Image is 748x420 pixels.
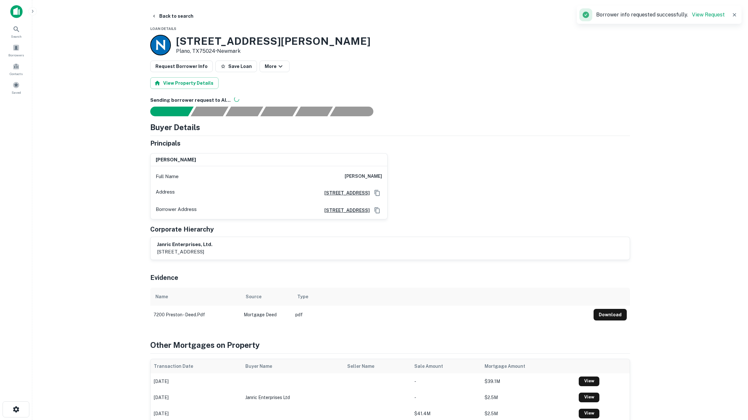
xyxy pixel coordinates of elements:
[10,71,23,76] span: Contacts
[225,107,263,116] div: Documents found, AI parsing details...
[10,5,23,18] img: capitalize-icon.png
[411,359,481,373] th: Sale Amount
[151,389,242,406] td: [DATE]
[411,389,481,406] td: -
[579,377,599,386] a: View
[260,107,298,116] div: Principals found, AI now looking for contact information...
[372,205,382,215] button: Copy Address
[579,409,599,418] a: View
[150,61,213,72] button: Request Borrower Info
[260,61,290,72] button: More
[150,97,630,104] h6: Sending borrower request to AI...
[150,224,214,234] h5: Corporate Hierarchy
[157,248,212,256] p: [STREET_ADDRESS]
[295,107,333,116] div: Principals found, still searching for contact information. This may take time...
[143,107,191,116] div: Sending borrower request to AI...
[151,373,242,389] td: [DATE]
[411,373,481,389] td: -
[150,306,241,324] td: 7200 preston - deed.pdf
[2,60,30,78] a: Contacts
[215,61,257,72] button: Save Loan
[241,288,292,306] th: Source
[319,189,370,196] a: [STREET_ADDRESS]
[481,389,576,406] td: $2.5M
[692,12,725,18] a: View Request
[2,23,30,40] a: Search
[344,359,411,373] th: Seller Name
[242,359,344,373] th: Buyer Name
[12,90,21,95] span: Saved
[150,288,630,324] div: scrollable content
[191,107,228,116] div: Your request is received and processing...
[156,156,196,164] h6: [PERSON_NAME]
[157,241,212,248] h6: janric enterprises, ltd.
[156,205,197,215] p: Borrower Address
[217,48,241,54] a: Newmark
[330,107,381,116] div: AI fulfillment process complete.
[2,42,30,59] a: Borrowers
[150,138,181,148] h5: Principals
[176,35,370,47] h3: [STREET_ADDRESS][PERSON_NAME]
[292,288,590,306] th: Type
[8,52,24,58] span: Borrowers
[579,393,599,402] a: View
[241,306,292,324] td: Mortgage Deed
[176,47,370,55] p: Plano, TX75024 •
[481,373,576,389] td: $39.1M
[297,293,308,301] div: Type
[150,339,630,351] h4: Other Mortgages on Property
[596,11,725,19] p: Borrower info requested successfully.
[150,27,176,31] span: Loan Details
[150,273,178,282] h5: Evidence
[716,368,748,399] iframe: Chat Widget
[292,306,590,324] td: pdf
[149,10,196,22] button: Back to search
[345,173,382,180] h6: [PERSON_NAME]
[150,121,200,133] h4: Buyer Details
[2,79,30,96] a: Saved
[481,359,576,373] th: Mortgage Amount
[156,173,179,180] p: Full Name
[11,34,22,39] span: Search
[246,293,261,301] div: Source
[155,293,168,301] div: Name
[372,188,382,198] button: Copy Address
[156,188,175,198] p: Address
[319,207,370,214] a: [STREET_ADDRESS]
[151,359,242,373] th: Transaction Date
[594,309,627,320] button: Download
[242,389,344,406] td: janric enterprises ltd
[150,77,219,89] button: View Property Details
[150,288,241,306] th: Name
